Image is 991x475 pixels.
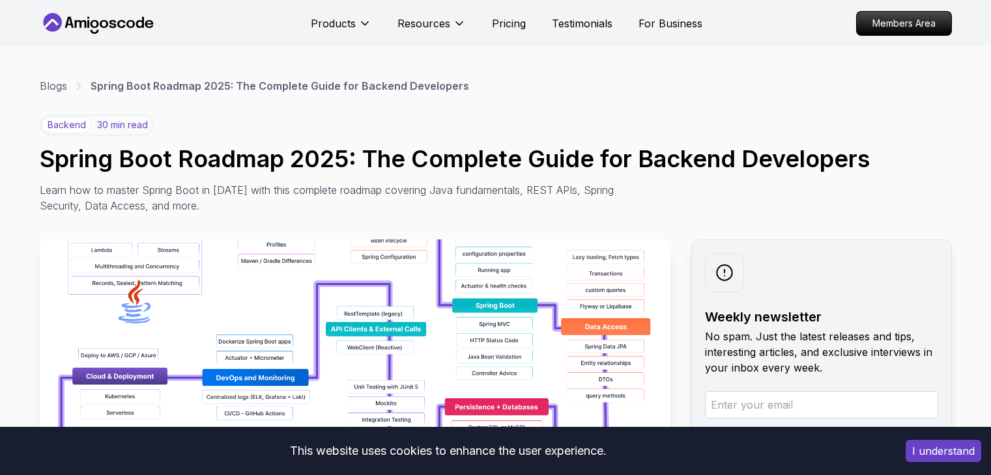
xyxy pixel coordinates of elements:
[705,391,938,418] input: Enter your email
[397,16,466,42] button: Resources
[552,16,612,31] a: Testimonials
[857,12,951,35] p: Members Area
[40,78,67,94] a: Blogs
[311,16,356,31] p: Products
[91,78,469,94] p: Spring Boot Roadmap 2025: The Complete Guide for Backend Developers
[397,16,450,31] p: Resources
[10,437,886,465] div: This website uses cookies to enhance the user experience.
[40,146,952,172] h1: Spring Boot Roadmap 2025: The Complete Guide for Backend Developers
[97,118,148,131] p: 30 min read
[492,16,526,31] a: Pricing
[42,116,92,133] p: backend
[705,308,938,326] h2: Weekly newsletter
[705,329,938,375] p: No spam. Just the latest releases and tips, interesting articles, and exclusive interviews in you...
[639,16,702,31] a: For Business
[906,440,981,462] button: Accept cookies
[856,11,952,36] a: Members Area
[311,16,371,42] button: Products
[40,182,624,213] p: Learn how to master Spring Boot in [DATE] with this complete roadmap covering Java fundamentals, ...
